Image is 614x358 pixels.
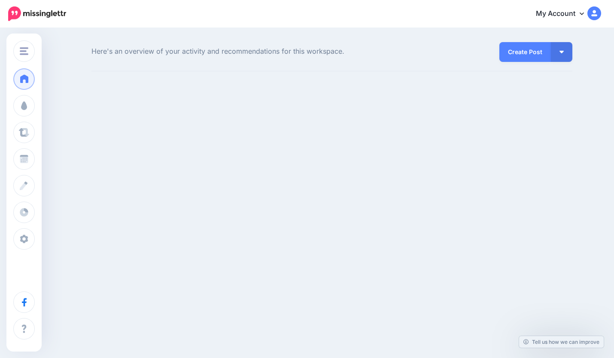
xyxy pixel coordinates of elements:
[91,46,408,57] span: Here's an overview of your activity and recommendations for this workspace.
[20,47,28,55] img: menu.png
[519,336,604,348] a: Tell us how we can improve
[499,42,551,62] a: Create Post
[527,3,601,24] a: My Account
[559,51,564,53] img: arrow-down-white.png
[8,6,66,21] img: Missinglettr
